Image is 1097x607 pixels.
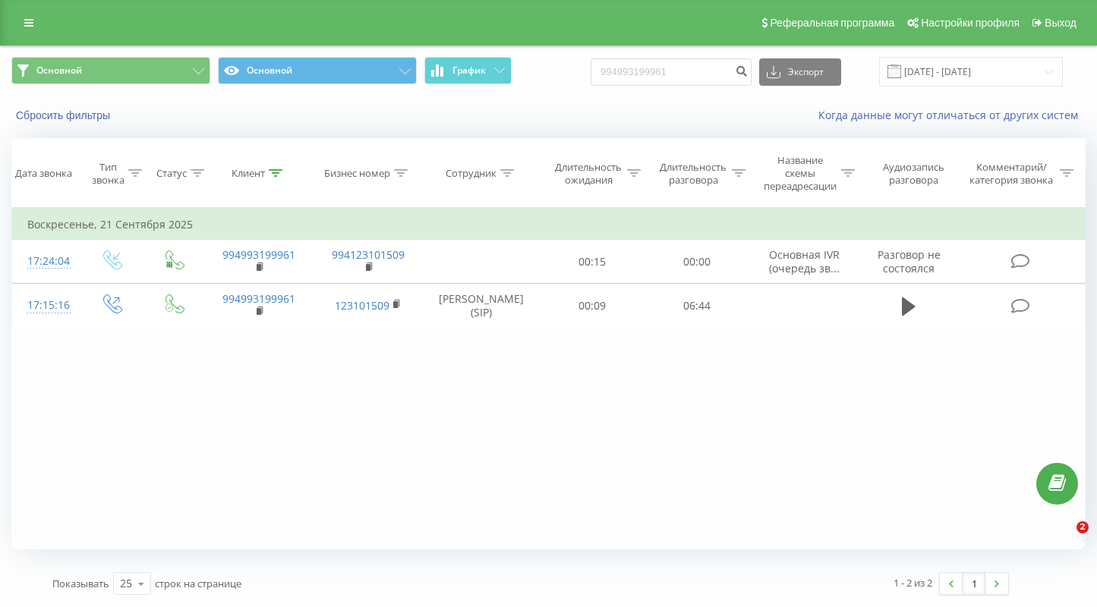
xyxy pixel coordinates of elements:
[763,154,837,193] div: Название схемы переадресации
[894,575,932,590] div: 1 - 2 из 2
[591,58,752,86] input: Поиск по номеру
[332,247,405,262] a: 994123101509
[645,284,749,328] td: 06:44
[1077,521,1089,533] span: 2
[155,577,241,590] span: строк на странице
[36,64,82,77] span: Основной
[222,247,295,262] a: 994993199961
[645,240,749,284] td: 00:00
[872,161,956,187] div: Аудиозапись разговора
[553,161,623,187] div: Длительность ожидания
[52,577,109,590] span: Показывать
[335,298,389,313] a: 123101509
[92,161,125,187] div: Тип звонка
[12,209,1086,240] td: Воскресенье, 21 Сентября 2025
[120,576,132,591] div: 25
[446,167,496,180] div: Сотрудник
[658,161,728,187] div: Длительность разговора
[324,167,390,180] div: Бизнес номер
[540,284,645,328] td: 00:09
[423,284,541,328] td: [PERSON_NAME] (SIP)
[770,17,894,29] span: Реферальная программа
[1045,521,1082,558] iframe: Intercom live chat
[27,247,64,276] div: 17:24:04
[540,240,645,284] td: 00:15
[27,291,64,320] div: 17:15:16
[218,57,417,84] button: Основной
[921,17,1020,29] span: Настройки профиля
[11,109,118,122] button: Сбросить фильтры
[818,108,1086,122] a: Когда данные могут отличаться от других систем
[1045,17,1077,29] span: Выход
[11,57,210,84] button: Основной
[15,167,72,180] div: Дата звонка
[424,57,512,84] button: График
[769,247,840,275] span: Основная IVR (очередь зв...
[222,291,295,306] a: 994993199961
[156,167,187,180] div: Статус
[967,161,1056,187] div: Комментарий/категория звонка
[452,65,486,76] span: График
[963,573,985,594] a: 1
[232,167,265,180] div: Клиент
[759,58,841,86] button: Экспорт
[878,247,941,275] span: Разговор не состоялся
